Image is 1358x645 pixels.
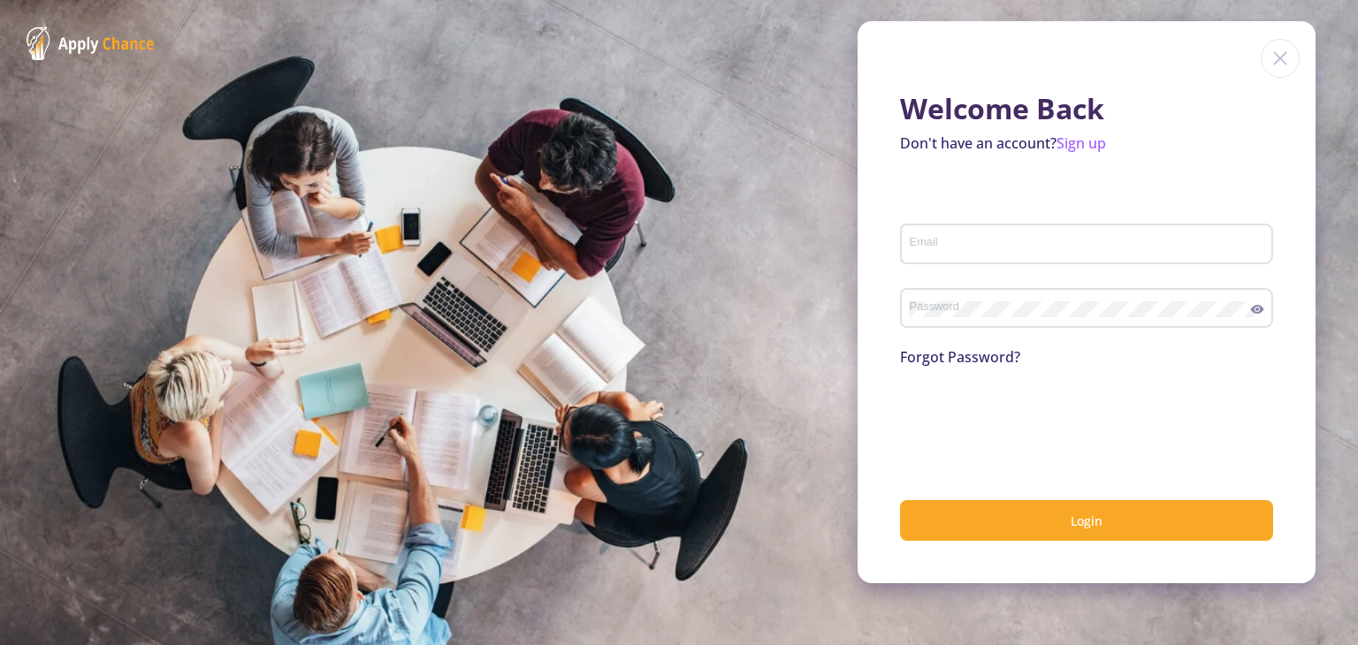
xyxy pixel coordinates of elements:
[900,347,1020,367] a: Forgot Password?
[900,92,1273,125] h1: Welcome Back
[1261,39,1300,78] img: close icon
[900,500,1273,542] button: Login
[27,27,155,60] img: ApplyChance Logo
[1057,133,1106,153] a: Sign up
[1071,512,1102,529] span: Login
[900,389,1169,458] iframe: reCAPTCHA
[900,133,1273,154] p: Don't have an account?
